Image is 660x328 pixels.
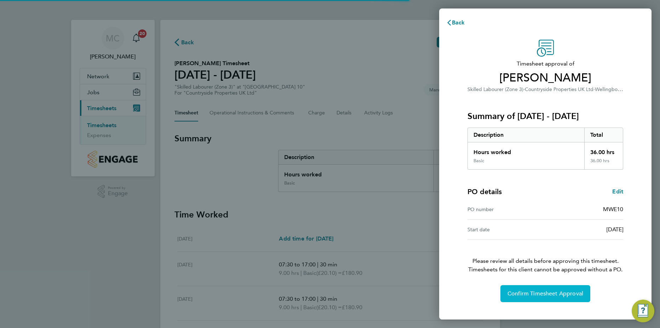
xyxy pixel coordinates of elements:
button: Back [439,16,472,30]
div: Description [468,128,584,142]
span: Skilled Labourer (Zone 3) [467,86,523,92]
span: Edit [612,188,623,195]
span: · [523,86,525,92]
h3: Summary of [DATE] - [DATE] [467,111,623,122]
div: Summary of 25 - 31 Aug 2025 [467,128,623,170]
h4: PO details [467,187,502,197]
a: Edit [612,187,623,196]
button: Engage Resource Center [632,300,654,322]
div: Hours worked [468,142,584,158]
div: 36.00 hrs [584,158,623,169]
span: Back [452,19,465,26]
div: PO number [467,205,545,214]
div: Basic [474,158,484,164]
span: MWE10 [603,206,623,213]
span: Countryside Properties UK Ltd [525,86,593,92]
div: Start date [467,225,545,234]
div: Total [584,128,623,142]
span: Timesheets for this client cannot be approved without a PO. [459,265,632,274]
div: 36.00 hrs [584,142,623,158]
p: Please review all details before approving this timesheet. [459,240,632,274]
button: Confirm Timesheet Approval [500,285,590,302]
span: · [593,86,595,92]
div: [DATE] [545,225,623,234]
span: [PERSON_NAME] [467,71,623,85]
span: Wellingborough Parcel 10 [595,86,653,92]
span: Confirm Timesheet Approval [507,290,583,297]
span: Timesheet approval of [467,60,623,68]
